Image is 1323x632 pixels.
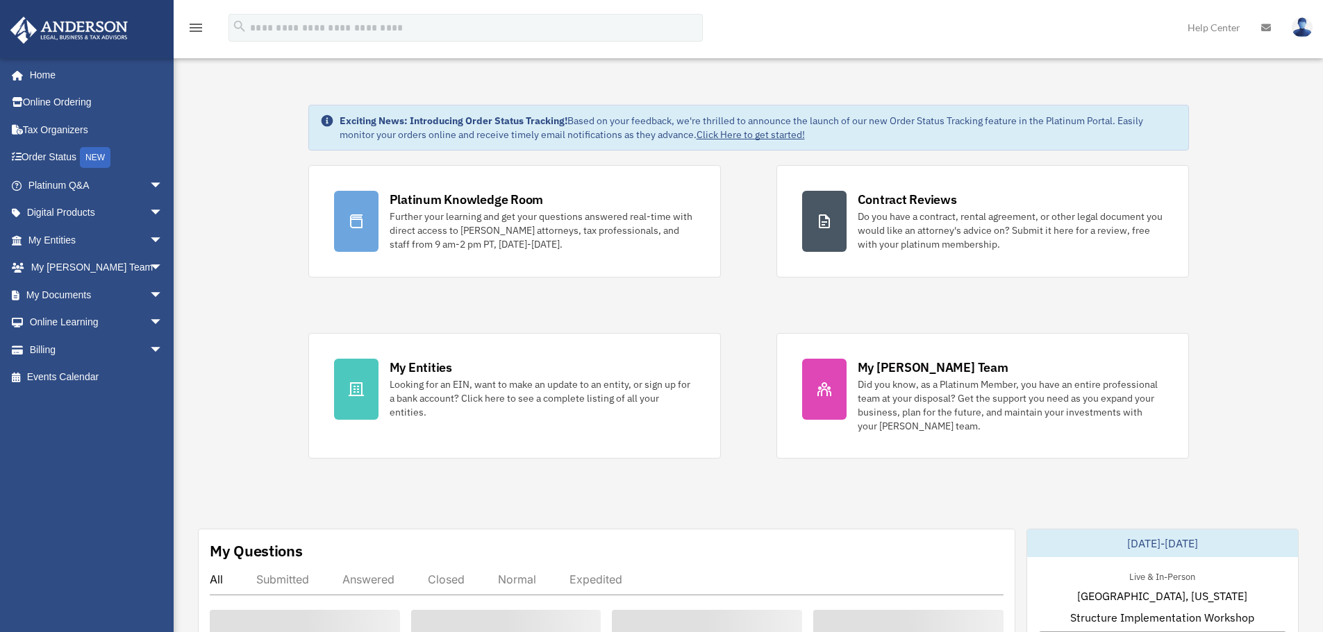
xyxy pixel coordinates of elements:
strong: Exciting News: Introducing Order Status Tracking! [340,114,567,127]
div: Further your learning and get your questions answered real-time with direct access to [PERSON_NAM... [390,210,695,251]
span: arrow_drop_down [149,309,177,337]
div: Live & In-Person [1118,568,1206,583]
a: My [PERSON_NAME] Teamarrow_drop_down [10,254,184,282]
i: search [232,19,247,34]
a: Events Calendar [10,364,184,391]
div: My Entities [390,359,452,376]
a: Order StatusNEW [10,144,184,172]
img: User Pic [1292,17,1313,37]
div: Do you have a contract, rental agreement, or other legal document you would like an attorney's ad... [858,210,1163,251]
div: Closed [428,572,465,586]
span: arrow_drop_down [149,171,177,200]
span: arrow_drop_down [149,254,177,282]
a: Online Ordering [10,89,184,117]
div: NEW [80,147,110,168]
a: menu [188,24,204,36]
a: Contract Reviews Do you have a contract, rental agreement, or other legal document you would like... [776,165,1189,277]
a: Platinum Knowledge Room Further your learning and get your questions answered real-time with dire... [308,165,721,277]
span: arrow_drop_down [149,336,177,364]
a: Home [10,61,177,89]
a: Tax Organizers [10,116,184,144]
div: Based on your feedback, we're thrilled to announce the launch of our new Order Status Tracking fe... [340,114,1177,142]
span: arrow_drop_down [149,199,177,228]
span: arrow_drop_down [149,226,177,255]
div: Submitted [256,572,309,586]
a: My Entities Looking for an EIN, want to make an update to an entity, or sign up for a bank accoun... [308,333,721,459]
div: [DATE]-[DATE] [1027,529,1298,557]
a: My Documentsarrow_drop_down [10,281,184,309]
div: My Questions [210,540,303,561]
div: Looking for an EIN, want to make an update to an entity, or sign up for a bank account? Click her... [390,377,695,419]
div: Platinum Knowledge Room [390,191,544,208]
i: menu [188,19,204,36]
div: Contract Reviews [858,191,957,208]
div: My [PERSON_NAME] Team [858,359,1008,376]
div: Expedited [569,572,622,586]
a: Billingarrow_drop_down [10,336,184,364]
img: Anderson Advisors Platinum Portal [6,17,132,44]
div: Did you know, as a Platinum Member, you have an entire professional team at your disposal? Get th... [858,377,1163,433]
a: Digital Productsarrow_drop_down [10,199,184,227]
span: arrow_drop_down [149,281,177,309]
span: Structure Implementation Workshop [1070,609,1254,626]
a: Platinum Q&Aarrow_drop_down [10,171,184,199]
a: Online Learningarrow_drop_down [10,309,184,336]
div: Normal [498,572,536,586]
span: [GEOGRAPHIC_DATA], [US_STATE] [1077,588,1247,604]
a: Click Here to get started! [697,128,805,141]
div: Answered [342,572,394,586]
div: All [210,572,223,586]
a: My [PERSON_NAME] Team Did you know, as a Platinum Member, you have an entire professional team at... [776,333,1189,459]
a: My Entitiesarrow_drop_down [10,226,184,254]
